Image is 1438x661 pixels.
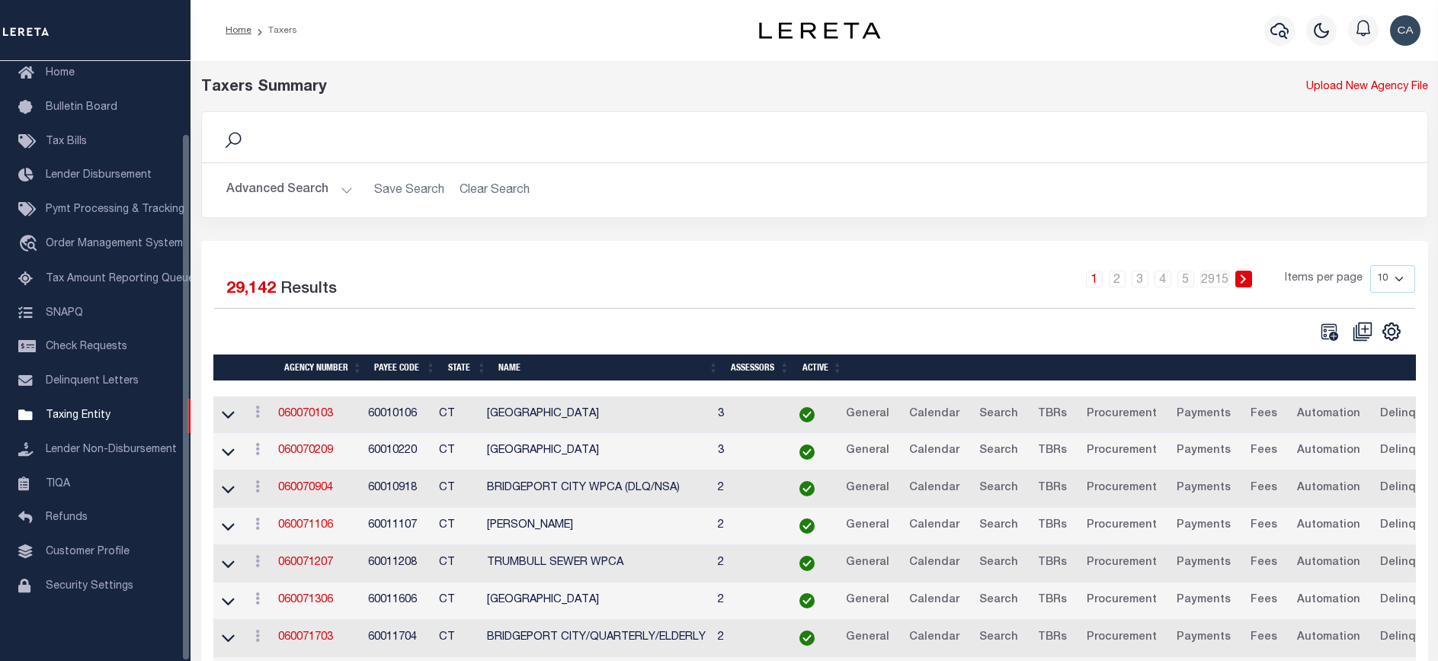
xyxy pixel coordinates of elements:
a: Search [972,403,1025,427]
td: 60011606 [362,582,433,620]
a: Automation [1290,626,1367,650]
span: Items per page [1285,271,1363,287]
td: [PERSON_NAME] [481,508,712,545]
td: CT [433,545,481,582]
a: General [839,589,896,613]
th: Agency Number: activate to sort column ascending [278,355,368,381]
td: [GEOGRAPHIC_DATA] [481,396,712,434]
div: Taxers Summary [201,76,1116,99]
a: TBRs [1031,589,1074,613]
a: Procurement [1080,439,1164,464]
a: 060071306 [278,595,333,605]
a: Procurement [1080,476,1164,501]
a: TBRs [1031,551,1074,576]
a: Home [226,26,251,35]
a: Automation [1290,403,1367,427]
a: Fees [1244,589,1284,613]
span: Check Requests [46,342,127,352]
a: General [839,476,896,501]
td: 3 [712,433,781,470]
a: Automation [1290,439,1367,464]
a: Fees [1244,476,1284,501]
span: Refunds [46,512,88,523]
img: svg+xml;base64,PHN2ZyB4bWxucz0iaHR0cDovL3d3dy53My5vcmcvMjAwMC9zdmciIHBvaW50ZXItZXZlbnRzPSJub25lIi... [1390,15,1420,46]
td: CT [433,582,481,620]
a: Calendar [902,403,966,427]
a: Calendar [902,439,966,464]
a: General [839,403,896,427]
a: Automation [1290,551,1367,576]
span: Tax Bills [46,136,87,147]
td: BRIDGEPORT CITY/QUARTERLY/ELDERLY [481,620,712,657]
th: Active: activate to sort column ascending [796,355,849,381]
td: CT [433,508,481,545]
a: Procurement [1080,589,1164,613]
td: 2 [712,470,781,508]
a: TBRs [1031,514,1074,538]
a: 060070904 [278,483,333,493]
span: Lender Non-Disbursement [46,444,177,455]
a: Procurement [1080,403,1164,427]
a: Fees [1244,626,1284,650]
td: 60010106 [362,396,433,434]
a: Search [972,514,1025,538]
span: Taxing Entity [46,410,110,421]
a: 2 [1109,271,1126,287]
a: General [839,551,896,576]
a: 060071207 [278,557,333,568]
span: Home [46,68,75,79]
img: check-icon-green.svg [799,444,815,460]
td: 3 [712,396,781,434]
a: TBRs [1031,626,1074,650]
a: Calendar [902,589,966,613]
th: Payee Code: activate to sort column ascending [368,355,441,381]
a: Search [972,551,1025,576]
a: Search [972,476,1025,501]
td: 2 [712,582,781,620]
img: check-icon-green.svg [799,631,815,646]
a: Payments [1170,589,1238,613]
a: Procurement [1080,551,1164,576]
a: Automation [1290,514,1367,538]
td: [GEOGRAPHIC_DATA] [481,582,712,620]
a: Fees [1244,439,1284,464]
a: Search [972,439,1025,464]
a: Fees [1244,514,1284,538]
span: Delinquent Letters [46,376,139,387]
td: 60011107 [362,508,433,545]
a: Payments [1170,551,1238,576]
td: BRIDGEPORT CITY WPCA (DLQ/NSA) [481,470,712,508]
img: logo-dark.svg [759,22,881,39]
td: CT [433,470,481,508]
td: 60011208 [362,545,433,582]
span: 29,142 [226,281,276,297]
a: 3 [1132,271,1148,287]
span: Customer Profile [46,547,130,557]
span: TIQA [46,478,70,489]
td: CT [433,396,481,434]
td: 60010918 [362,470,433,508]
td: CT [433,620,481,657]
img: check-icon-green.svg [799,481,815,496]
td: [GEOGRAPHIC_DATA] [481,433,712,470]
span: Security Settings [46,581,133,592]
span: Lender Disbursement [46,170,152,181]
span: Bulletin Board [46,102,117,113]
a: Payments [1170,476,1238,501]
a: Fees [1244,403,1284,427]
a: TBRs [1031,403,1074,427]
a: Search [972,626,1025,650]
a: Payments [1170,514,1238,538]
a: General [839,626,896,650]
label: Results [280,278,337,302]
span: SNAPQ [46,307,83,318]
span: Tax Amount Reporting Queue [46,274,194,284]
img: check-icon-green.svg [799,407,815,422]
span: Order Management System [46,239,183,249]
td: CT [433,433,481,470]
a: Calendar [902,626,966,650]
a: TBRs [1031,439,1074,464]
a: General [839,514,896,538]
a: 060071703 [278,632,333,643]
td: 2 [712,620,781,657]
